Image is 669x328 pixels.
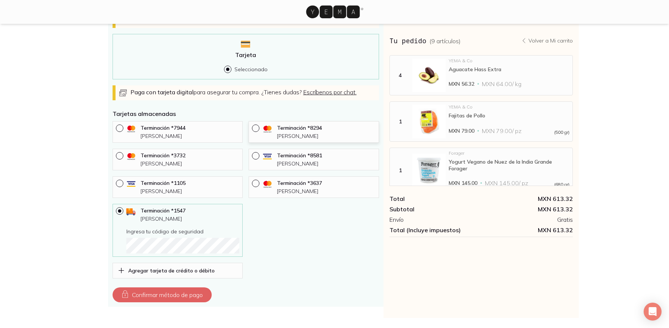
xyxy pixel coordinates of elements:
[141,207,239,214] p: Terminación * 1547
[113,109,379,118] p: Tarjetas almacenadas
[485,179,528,187] span: MXN 145.00 / pz
[128,267,215,274] p: Agregar tarjeta de crédito o débito
[235,51,256,59] p: Tarjeta
[449,112,570,119] div: Fajitas de Pollo
[449,179,477,187] span: MXN 145.00
[481,226,573,234] span: MXN 613.32
[449,59,570,63] div: YEMA & Co
[277,152,376,159] p: Terminación * 8581
[277,133,376,139] p: [PERSON_NAME]
[277,188,376,195] p: [PERSON_NAME]
[126,228,240,235] p: Ingresa tu código de seguridad
[389,36,461,45] h3: Tu pedido
[391,72,409,79] div: 4
[482,80,521,88] span: MXN 64.00 / kg
[141,160,239,167] p: [PERSON_NAME]
[277,124,376,131] p: Terminación * 8294
[449,151,570,155] div: Forager
[554,182,569,187] span: (680 gr)
[449,158,570,172] div: Yogurt Vegano de Nuez de la India Grande Forager
[141,180,239,186] p: Terminación * 1105
[449,66,570,73] div: Aguacate Hass Extra
[412,59,446,92] img: Aguacate Hass Extra
[130,88,357,96] span: para asegurar tu compra. ¿Tienes dudas?
[412,154,446,187] img: Yogurt Vegano de Nuez de la India Grande Forager
[481,205,573,213] div: MXN 613.32
[449,127,474,135] span: MXN 79.00
[141,152,239,159] p: Terminación * 3732
[389,205,481,213] div: Subtotal
[481,195,573,202] div: MXN 613.32
[234,66,268,73] p: Seleccionado
[277,180,376,186] p: Terminación * 3637
[113,287,212,302] button: Confirmar método de pago
[528,37,573,44] p: Volver a Mi carrito
[389,195,481,202] div: Total
[277,160,376,167] p: [PERSON_NAME]
[412,105,446,138] img: Fajitas de Pollo
[141,133,239,139] p: [PERSON_NAME]
[482,127,521,135] span: MXN 79.00 / pz
[389,216,481,223] div: Envío
[303,88,357,96] a: Escríbenos por chat.
[391,167,409,174] div: 1
[481,216,573,223] div: Gratis
[521,37,573,44] a: Volver a Mi carrito
[644,303,662,321] div: Open Intercom Messenger
[141,188,239,195] p: [PERSON_NAME]
[141,124,239,131] p: Terminación * 7944
[554,130,569,135] span: (500 gr)
[389,226,481,234] div: Total (Incluye impuestos)
[429,37,461,45] span: ( 9 artículos )
[449,105,570,109] div: YEMA & Co
[130,88,193,96] strong: Paga con tarjeta digital
[391,118,409,125] div: 1
[141,215,239,222] p: [PERSON_NAME]
[449,80,474,88] span: MXN 56.32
